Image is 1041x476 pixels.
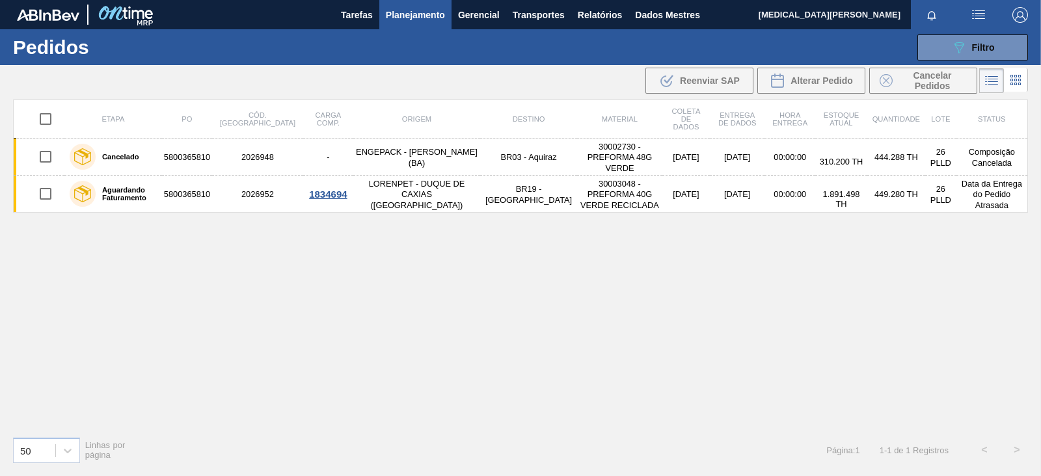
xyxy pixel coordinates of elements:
font: Transportes [513,10,565,20]
font: 449.280 TH [874,189,918,199]
font: 26 PLLD [930,184,951,205]
font: Entrega de dados [718,111,756,127]
font: Origem [402,115,431,123]
font: - [327,152,329,162]
font: 5800365810 [164,189,210,199]
div: Alterar Pedido [757,68,865,94]
font: Reenviar SAP [680,75,740,86]
font: Cancelar Pedidos [913,70,951,91]
font: Relatórios [578,10,622,20]
font: 5800365810 [164,152,210,162]
font: Filtro [972,42,995,53]
div: Visão em Cartões [1004,68,1028,93]
font: Hora Entrega [772,111,807,127]
font: [DATE] [724,189,750,199]
font: 1834694 [309,189,347,200]
font: - [884,445,887,455]
font: Quantidade [872,115,920,123]
font: Estoque atual [824,111,859,127]
font: Aguardando Faturamento [102,186,146,202]
font: Linhas por página [85,440,126,460]
font: 444.288 TH [874,152,918,162]
font: : [853,445,856,455]
font: Etapa [101,115,124,123]
font: [DATE] [673,152,699,162]
font: Material [602,115,638,123]
font: 26 PLLD [930,147,951,168]
font: 1 [880,445,884,455]
button: < [968,434,1001,466]
font: Tarefas [341,10,373,20]
div: Cancelar Pedidos em Massa [869,68,977,94]
font: 00:00:00 [774,152,806,162]
font: 1 [906,445,910,455]
font: [MEDICAL_DATA][PERSON_NAME] [759,10,900,20]
font: 1.891.498 TH [823,189,860,209]
font: PO [182,115,192,123]
font: Pedidos [13,36,89,58]
font: de [894,445,903,455]
div: Visão em Lista [979,68,1004,93]
font: 00:00:00 [774,189,806,199]
font: 30002730 - PREFORMA 48G VERDE [588,142,653,173]
font: Dados Mestres [635,10,700,20]
font: Página [826,445,852,455]
img: Sair [1012,7,1028,23]
font: Alterar Pedido [791,75,853,86]
font: 310.200 TH [820,157,863,166]
div: Reenviar SAP [645,68,753,94]
font: 1 [887,445,891,455]
font: [DATE] [724,152,750,162]
font: Data da Entrega do Pedido Atrasada [962,179,1022,210]
font: LORENPET - DUQUE DE CAXIAS ([GEOGRAPHIC_DATA]) [369,179,465,210]
font: Gerencial [458,10,500,20]
font: Carga Comp. [316,111,342,127]
a: Aguardando Faturamento58003658102026952LORENPET - DUQUE DE CAXIAS ([GEOGRAPHIC_DATA])BR19 - [GEOG... [14,176,1028,213]
font: [DATE] [673,189,699,199]
font: Cancelado [102,153,139,161]
font: 50 [20,445,31,456]
a: Cancelado58003658102026948-ENGEPACK - [PERSON_NAME] (BA)BR03 - Aquiraz30002730 - PREFORMA 48G VER... [14,139,1028,176]
font: ENGEPACK - [PERSON_NAME] (BA) [356,147,478,168]
button: Cancelar Pedidos [869,68,977,94]
font: Destino [513,115,545,123]
font: BR19 - [GEOGRAPHIC_DATA] [485,184,572,205]
font: Planejamento [386,10,445,20]
img: ações do usuário [971,7,986,23]
font: Registros [913,445,949,455]
font: 2026952 [241,189,274,199]
font: 2026948 [241,152,274,162]
font: 1 [855,445,859,455]
font: BR03 - Aquiraz [501,152,557,162]
img: TNhmsLtSVTkK8tSr43FrP2fwEKptu5GPRR3wAAAABJRU5ErkJggg== [17,9,79,21]
font: Status [978,115,1005,123]
font: Cód. [GEOGRAPHIC_DATA] [220,111,295,127]
button: Notificações [911,6,953,24]
font: 30003048 - PREFORMA 40G VERDE RECICLADA [580,179,659,210]
font: > [1014,444,1020,455]
font: < [981,444,987,455]
font: Lote [931,115,950,123]
button: > [1001,434,1033,466]
font: Composição Cancelada [969,147,1015,168]
button: Filtro [917,34,1028,60]
font: Coleta de dados [671,107,700,131]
